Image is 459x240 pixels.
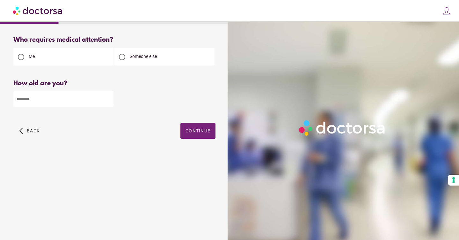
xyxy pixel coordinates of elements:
[27,128,40,133] span: Back
[13,4,63,18] img: Doctorsa.com
[29,54,35,59] span: Me
[296,118,388,138] img: Logo-Doctorsa-trans-White-partial-flat.png
[442,7,451,16] img: icons8-customer-100.png
[13,36,215,44] div: Who requires medical attention?
[130,54,157,59] span: Someone else
[13,80,215,87] div: How old are you?
[186,128,210,133] span: Continue
[448,175,459,186] button: Your consent preferences for tracking technologies
[180,123,215,139] button: Continue
[17,123,42,139] button: arrow_back_ios Back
